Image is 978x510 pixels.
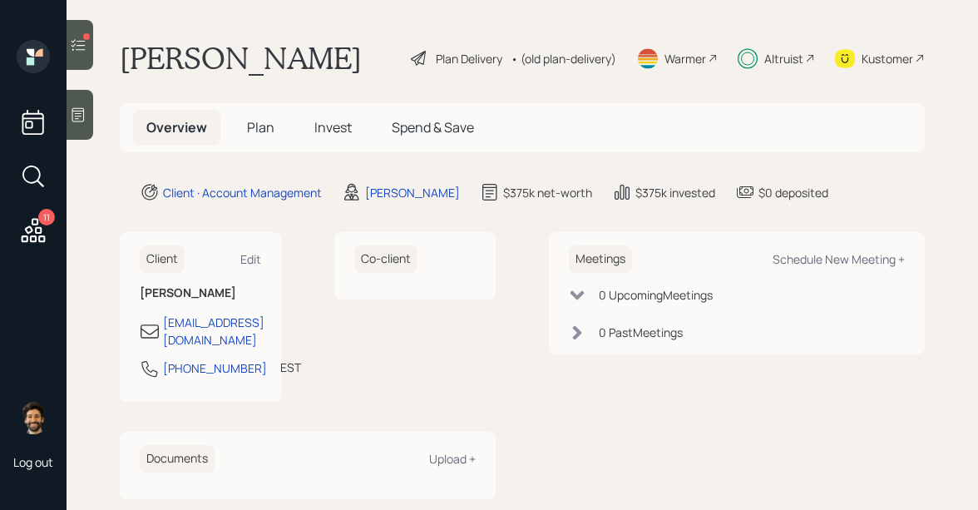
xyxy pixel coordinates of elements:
div: [PERSON_NAME] [365,184,460,201]
div: $375k net-worth [503,184,592,201]
span: Invest [314,118,352,136]
h6: Documents [140,445,215,473]
span: Spend & Save [392,118,474,136]
div: Altruist [764,50,803,67]
div: 0 Upcoming Meeting s [599,286,713,304]
div: Log out [13,454,53,470]
h6: Client [140,245,185,273]
div: Plan Delivery [436,50,502,67]
div: Kustomer [862,50,913,67]
img: eric-schwartz-headshot.png [17,401,50,434]
div: Schedule New Meeting + [773,251,905,267]
div: [PHONE_NUMBER] [163,359,267,377]
div: EST [280,359,301,376]
div: $375k invested [635,184,715,201]
div: Client · Account Management [163,184,322,201]
h6: Meetings [569,245,632,273]
div: 11 [38,209,55,225]
div: $0 deposited [758,184,828,201]
div: Upload + [429,451,476,467]
div: [EMAIL_ADDRESS][DOMAIN_NAME] [163,314,264,349]
h6: [PERSON_NAME] [140,286,261,300]
h6: Co-client [354,245,417,273]
div: Edit [240,251,261,267]
div: 0 Past Meeting s [599,324,683,341]
h1: [PERSON_NAME] [120,40,362,77]
div: Warmer [664,50,706,67]
span: Plan [247,118,274,136]
span: Overview [146,118,207,136]
div: • (old plan-delivery) [511,50,616,67]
